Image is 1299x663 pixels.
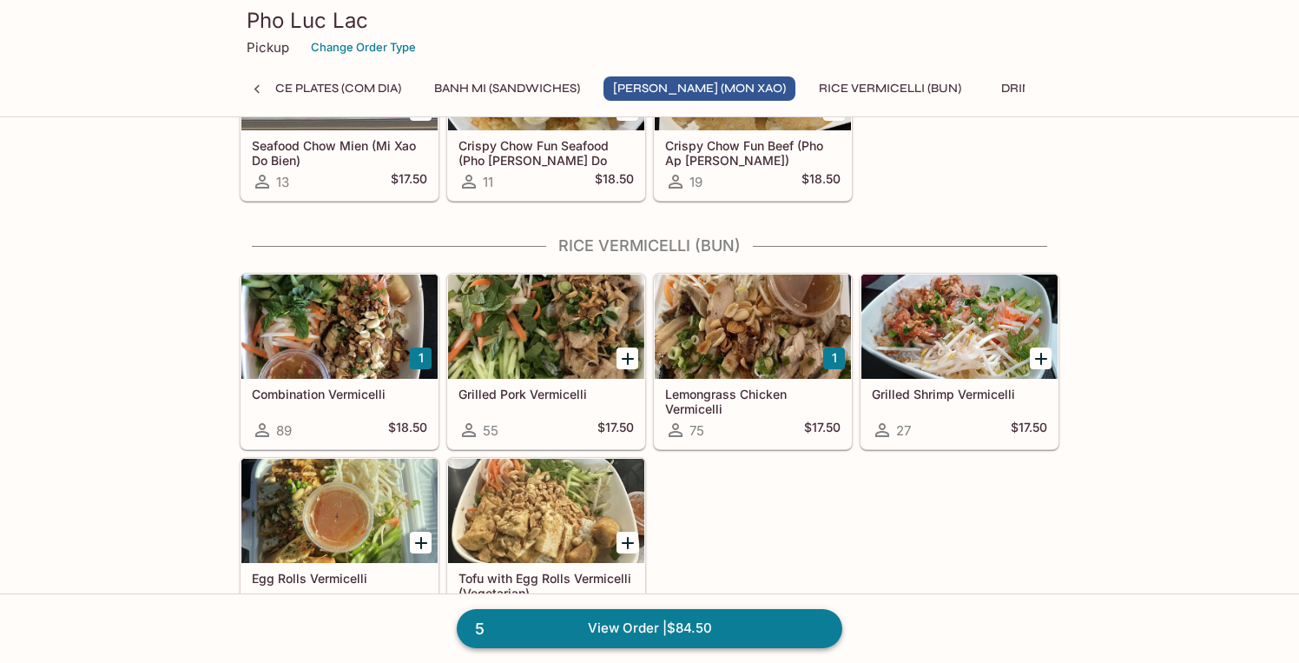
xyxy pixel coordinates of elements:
button: Change Order Type [303,34,424,61]
a: Combination Vermicelli89$18.50 [241,274,438,449]
div: Seafood Chow Mien (Mi Xao Do Bien) [241,26,438,130]
h5: $18.50 [801,171,841,192]
h5: Seafood Chow Mien (Mi Xao Do Bien) [252,138,427,167]
button: Add Egg Rolls Vermicelli [410,532,432,554]
h5: Tofu with Egg Rolls Vermicelli (Vegetarian) [458,571,634,600]
span: 89 [276,422,292,439]
h5: $17.50 [391,171,427,192]
button: Banh Mi (Sandwiches) [425,76,590,101]
h5: Grilled Pork Vermicelli [458,387,634,401]
div: Egg Rolls Vermicelli [241,459,438,563]
button: Add Grilled Pork Vermicelli [617,348,638,369]
div: Crispy Chow Fun Seafood (Pho Ap Chao Do Bien) [448,26,644,130]
button: Add Grilled Shrimp Vermicelli [1030,348,1052,369]
div: Crispy Chow Fun Beef (Pho Ap Chao Bo) [655,26,851,130]
button: Add Tofu with Egg Rolls Vermicelli (Vegetarian) [617,532,638,554]
h3: Pho Luc Lac [247,7,1052,34]
span: 5 [465,617,495,641]
p: Pickup [247,39,289,56]
div: Grilled Shrimp Vermicelli [861,275,1058,379]
span: 11 [483,174,493,190]
h5: $17.50 [804,420,841,441]
span: 13 [276,174,289,190]
h5: $18.50 [595,171,634,192]
h4: Rice Vermicelli (Bun) [240,236,1059,255]
h5: Crispy Chow Fun Seafood (Pho [PERSON_NAME] Do Bien) [458,138,634,167]
button: Add Lemongrass Chicken Vermicelli [823,348,845,369]
h5: $17.50 [597,420,634,441]
h5: Combination Vermicelli [252,387,427,401]
a: Grilled Shrimp Vermicelli27$17.50 [861,274,1058,449]
span: 55 [483,422,498,439]
div: Grilled Pork Vermicelli [448,275,644,379]
h5: Lemongrass Chicken Vermicelli [665,387,841,415]
a: Lemongrass Chicken Vermicelli75$17.50 [654,274,852,449]
button: Rice Plates (Com Dia) [254,76,411,101]
div: Combination Vermicelli [241,275,438,379]
button: [PERSON_NAME] (Mon Xao) [603,76,795,101]
button: Drinks [985,76,1063,101]
a: Egg Rolls Vermicelli8$15.50 [241,458,438,633]
a: Tofu with Egg Rolls Vermicelli (Vegetarian)42$15.50 [447,458,645,633]
h5: $17.50 [1011,420,1047,441]
a: 5View Order |$84.50 [457,609,842,647]
button: Add Combination Vermicelli [410,348,432,369]
span: 19 [689,174,702,190]
span: 75 [689,422,704,439]
button: Rice Vermicelli (Bun) [809,76,971,101]
h5: $18.50 [388,420,427,441]
div: Lemongrass Chicken Vermicelli [655,275,851,379]
div: Tofu with Egg Rolls Vermicelli (Vegetarian) [448,459,644,563]
h5: Crispy Chow Fun Beef (Pho Ap [PERSON_NAME]) [665,138,841,167]
h5: Grilled Shrimp Vermicelli [872,387,1047,401]
a: Grilled Pork Vermicelli55$17.50 [447,274,645,449]
h5: Egg Rolls Vermicelli [252,571,427,586]
span: 27 [896,422,911,439]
